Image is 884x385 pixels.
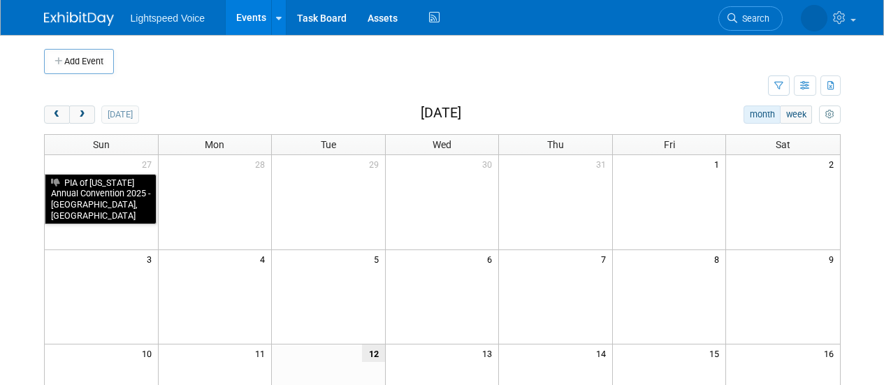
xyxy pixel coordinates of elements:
[93,139,110,150] span: Sun
[44,49,114,74] button: Add Event
[145,250,158,268] span: 3
[819,106,840,124] button: myCustomButton
[737,13,769,24] span: Search
[259,250,271,268] span: 4
[45,174,157,225] a: PIA of [US_STATE] Annual Convention 2025 - [GEOGRAPHIC_DATA], [GEOGRAPHIC_DATA]
[600,250,612,268] span: 7
[44,106,70,124] button: prev
[744,106,781,124] button: month
[321,139,336,150] span: Tue
[101,106,138,124] button: [DATE]
[708,344,725,362] span: 15
[825,110,834,119] i: Personalize Calendar
[827,250,840,268] span: 9
[595,344,612,362] span: 14
[140,155,158,173] span: 27
[481,155,498,173] span: 30
[205,139,224,150] span: Mon
[801,5,827,31] img: Alexis Snowbarger
[827,155,840,173] span: 2
[433,139,451,150] span: Wed
[69,106,95,124] button: next
[664,139,675,150] span: Fri
[44,12,114,26] img: ExhibitDay
[372,250,385,268] span: 5
[713,155,725,173] span: 1
[254,344,271,362] span: 11
[595,155,612,173] span: 31
[486,250,498,268] span: 6
[421,106,461,121] h2: [DATE]
[547,139,564,150] span: Thu
[718,6,783,31] a: Search
[131,13,205,24] span: Lightspeed Voice
[140,344,158,362] span: 10
[362,344,385,362] span: 12
[254,155,271,173] span: 28
[368,155,385,173] span: 29
[780,106,812,124] button: week
[481,344,498,362] span: 13
[823,344,840,362] span: 16
[776,139,790,150] span: Sat
[713,250,725,268] span: 8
